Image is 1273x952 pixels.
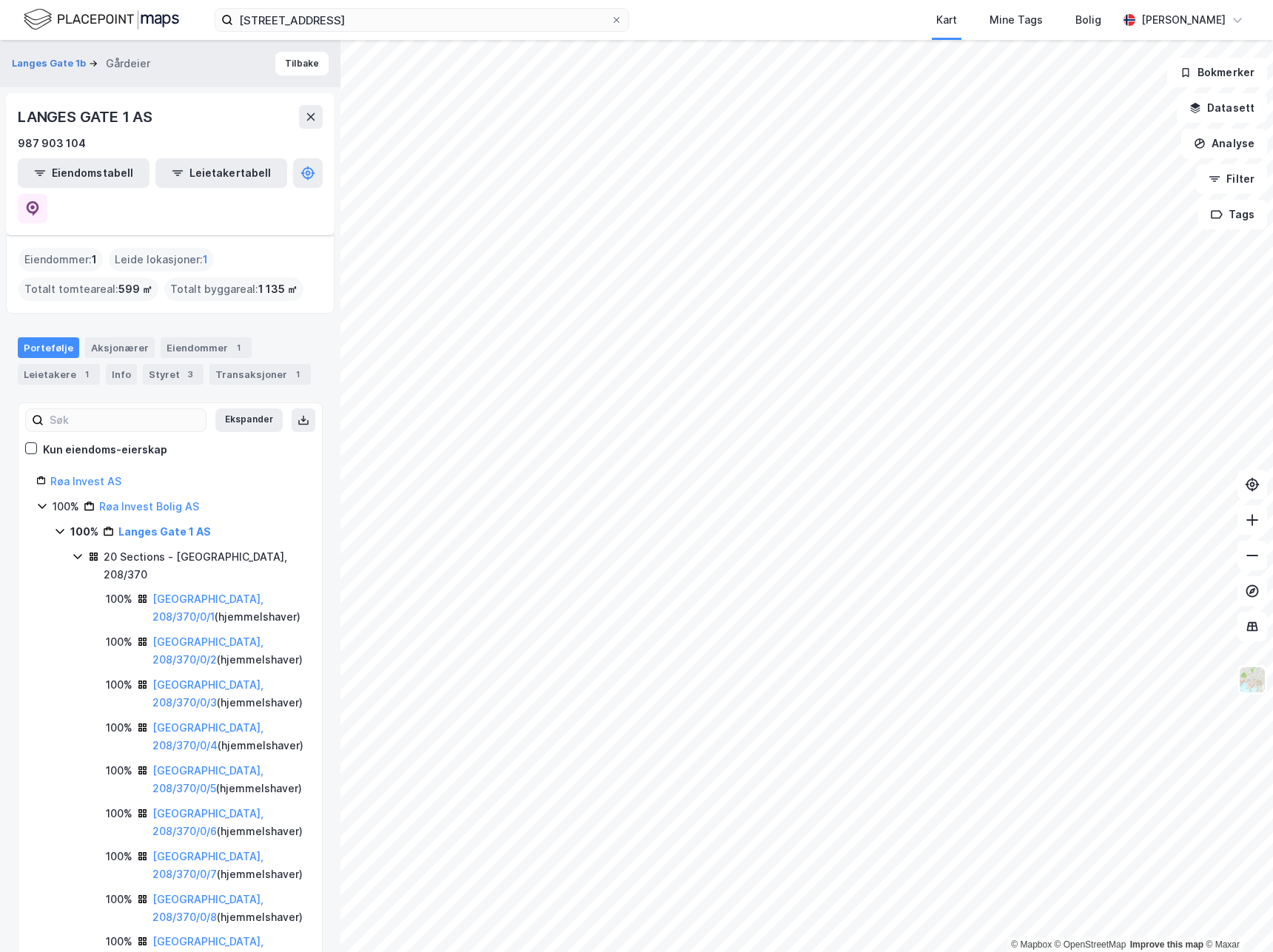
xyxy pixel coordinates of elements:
button: Datasett [1177,93,1267,123]
div: 100% [106,676,132,694]
div: 987 903 104 [18,135,86,152]
a: Mapbox [1011,939,1052,950]
a: OpenStreetMap [1055,939,1126,950]
div: 1 [231,340,246,355]
button: Leietakertabell [155,158,287,188]
div: 100% [106,805,132,823]
div: Kun eiendoms-eierskap [43,441,167,459]
div: Leietakere [18,364,100,385]
div: 100% [106,633,132,651]
button: Tags [1198,200,1267,229]
a: [GEOGRAPHIC_DATA], 208/370/0/2 [152,635,263,666]
iframe: Chat Widget [1199,881,1273,952]
div: 1 [290,367,305,382]
div: Aksjonærer [85,337,155,358]
div: Info [106,364,137,385]
input: Søk [44,409,206,431]
div: 100% [106,762,132,780]
div: 100% [106,933,132,951]
div: ( hjemmelshaver ) [152,676,309,712]
span: 1 [203,251,208,269]
div: Totalt byggareal : [164,277,303,301]
button: Langes Gate 1b [12,56,89,71]
img: logo.f888ab2527a4732fd821a326f86c7f29.svg [24,7,179,33]
button: Ekspander [215,408,283,432]
div: ( hjemmelshaver ) [152,719,309,754]
div: [PERSON_NAME] [1141,11,1226,29]
a: [GEOGRAPHIC_DATA], 208/370/0/6 [152,807,263,837]
div: Kontrollprogram for chat [1199,881,1273,952]
div: Mine Tags [990,11,1043,29]
div: 100% [70,523,98,541]
div: LANGES GATE 1 AS [18,105,155,129]
a: Røa Invest Bolig AS [99,500,199,513]
input: Søk på adresse, matrikkel, gårdeiere, leietakere eller personer [233,9,611,31]
div: 100% [106,848,132,865]
a: [GEOGRAPHIC_DATA], 208/370/0/8 [152,893,263,923]
a: [GEOGRAPHIC_DATA], 208/370/0/4 [152,721,263,752]
button: Tilbake [275,52,329,75]
div: ( hjemmelshaver ) [152,633,309,669]
div: Gårdeier [106,55,150,72]
div: ( hjemmelshaver ) [152,848,309,883]
div: ( hjemmelshaver ) [152,891,309,926]
div: Portefølje [18,337,79,358]
div: ( hjemmelshaver ) [152,762,309,797]
img: Z [1238,666,1266,694]
div: Styret [143,364,204,385]
div: 100% [106,719,132,737]
div: Eiendommer [161,337,252,358]
span: 1 135 ㎡ [258,280,298,298]
span: 599 ㎡ [118,280,152,298]
div: 3 [183,367,198,382]
div: Bolig [1075,11,1101,29]
div: Eiendommer : [19,248,103,271]
span: 1 [92,251,97,269]
a: Langes Gate 1 AS [118,525,211,538]
button: Eiendomstabell [18,158,150,188]
button: Filter [1196,164,1267,194]
button: Bokmerker [1167,58,1267,87]
div: ( hjemmelshaver ) [152,805,309,840]
div: 100% [106,891,132,908]
a: [GEOGRAPHIC_DATA], 208/370/0/5 [152,764,263,794]
button: Analyse [1181,129,1267,158]
a: Improve this map [1130,939,1203,950]
div: 100% [106,590,132,608]
div: ( hjemmelshaver ) [152,590,309,626]
div: Totalt tomteareal : [19,277,158,301]
a: Røa Invest AS [50,475,121,487]
div: 20 Sections - [GEOGRAPHIC_DATA], 208/370 [104,548,309,584]
div: Transaksjoner [209,364,311,385]
a: [GEOGRAPHIC_DATA], 208/370/0/7 [152,850,263,880]
a: [GEOGRAPHIC_DATA], 208/370/0/3 [152,678,263,709]
div: Kart [936,11,957,29]
div: 1 [79,367,94,382]
div: 100% [53,498,79,516]
div: Leide lokasjoner : [109,248,214,271]
a: [GEOGRAPHIC_DATA], 208/370/0/1 [152,593,263,623]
